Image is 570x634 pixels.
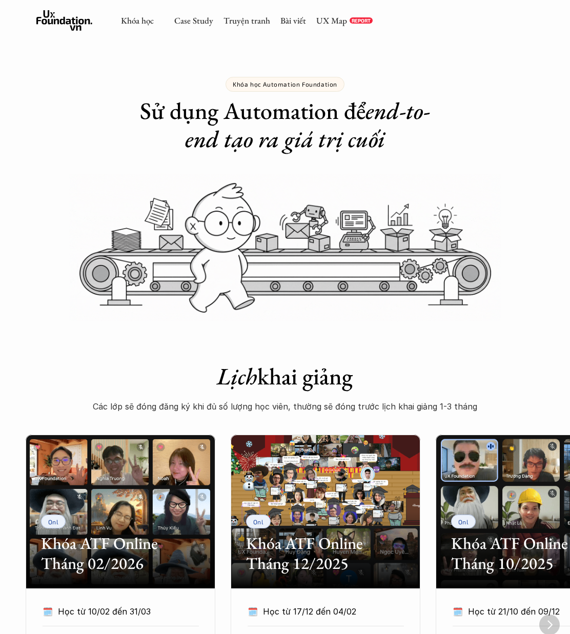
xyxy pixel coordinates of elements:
[174,15,213,26] a: Case Study
[253,518,264,525] p: Onl
[246,534,405,573] h2: Khóa ATF Online Tháng 12/2025
[58,604,180,619] p: Học từ 10/02 đến 31/03
[248,604,258,619] p: 🗓️
[263,604,385,619] p: Học từ 17/12 đến 04/02
[137,97,433,153] h1: Sử dụng Automation để
[185,95,430,154] em: end-to-end tạo ra giá trị cuối
[316,15,347,26] a: UX Map
[233,80,337,88] p: Khóa học Automation Foundation
[350,17,373,24] a: REPORT
[453,604,463,619] p: 🗓️
[458,518,469,525] p: Onl
[121,15,154,26] a: Khóa học
[86,362,484,391] h1: khai giảng
[280,15,306,26] a: Bài viết
[217,361,257,392] em: Lịch
[352,17,371,24] p: REPORT
[223,15,270,26] a: Truyện tranh
[86,399,484,414] p: Các lớp sẽ đóng đăng ký khi đủ số lượng học viên, thường sẽ đóng trước lịch khai giảng 1-3 tháng
[43,604,53,619] p: 🗓️
[41,534,200,573] h2: Khóa ATF Online Tháng 02/2026
[48,518,59,525] p: Onl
